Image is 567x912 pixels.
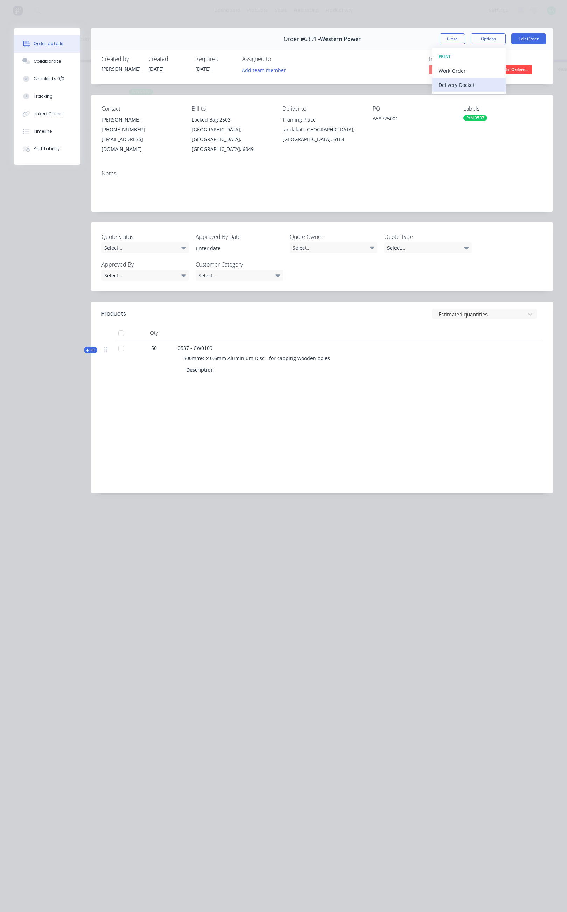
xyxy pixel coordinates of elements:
[196,233,283,241] label: Approved By Date
[195,56,234,62] div: Required
[34,93,53,99] div: Tracking
[282,115,362,144] div: Training PlaceJandakot, [GEOGRAPHIC_DATA], [GEOGRAPHIC_DATA], 6164
[373,105,452,112] div: PO
[151,344,157,352] span: 50
[14,70,80,88] button: Checklists 0/0
[242,56,312,62] div: Assigned to
[34,146,60,152] div: Profitability
[192,115,271,125] div: Locked Bag 2503
[84,347,97,353] button: Kit
[242,65,290,75] button: Add team member
[34,76,64,82] div: Checklists 0/0
[282,105,362,112] div: Deliver to
[101,115,181,125] div: [PERSON_NAME]
[463,115,487,121] div: P/N 0537
[101,134,181,154] div: [EMAIL_ADDRESS][DOMAIN_NAME]
[101,105,181,112] div: Contact
[14,123,80,140] button: Timeline
[133,326,175,340] div: Qty
[196,260,283,269] label: Customer Category
[34,111,64,117] div: Linked Orders
[178,345,212,351] span: 0537 - CW0109
[34,128,52,134] div: Timeline
[101,260,189,269] label: Approved By
[196,270,283,281] div: Select...
[14,105,80,123] button: Linked Orders
[101,65,140,72] div: [PERSON_NAME]
[148,56,187,62] div: Created
[290,242,377,253] div: Select...
[101,233,189,241] label: Quote Status
[384,242,472,253] div: Select...
[101,270,189,281] div: Select...
[101,125,181,134] div: [PHONE_NUMBER]
[101,242,189,253] div: Select...
[192,105,271,112] div: Bill to
[384,233,472,241] label: Quote Type
[463,105,542,112] div: Labels
[238,65,290,75] button: Add team member
[34,58,61,64] div: Collaborate
[490,56,542,62] div: Status
[429,56,482,62] div: Invoiced
[14,88,80,105] button: Tracking
[490,65,532,76] button: Material Ordere...
[186,365,217,375] div: Description
[320,36,361,42] span: Western Power
[101,56,140,62] div: Created by
[439,80,499,90] div: Delivery Docket
[101,170,542,177] div: Notes
[34,41,63,47] div: Order details
[192,115,271,154] div: Locked Bag 2503[GEOGRAPHIC_DATA], [GEOGRAPHIC_DATA], [GEOGRAPHIC_DATA], 6849
[86,347,95,353] span: Kit
[490,65,532,74] span: Material Ordere...
[471,33,506,44] button: Options
[148,65,164,72] span: [DATE]
[101,310,126,318] div: Products
[192,125,271,154] div: [GEOGRAPHIC_DATA], [GEOGRAPHIC_DATA], [GEOGRAPHIC_DATA], 6849
[439,52,499,61] div: PRINT
[440,33,465,44] button: Close
[14,140,80,158] button: Profitability
[191,243,278,253] input: Enter date
[290,233,377,241] label: Quote Owner
[195,65,211,72] span: [DATE]
[373,115,452,125] div: A58725001
[14,53,80,70] button: Collaborate
[101,115,181,154] div: [PERSON_NAME][PHONE_NUMBER][EMAIL_ADDRESS][DOMAIN_NAME]
[183,355,330,361] span: 500mmØ x 0.6mm Aluminium Disc - for capping wooden poles
[14,35,80,53] button: Order details
[439,66,499,76] div: Work Order
[429,65,471,74] span: No
[511,33,546,44] button: Edit Order
[283,36,320,42] span: Order #6391 -
[282,125,362,144] div: Jandakot, [GEOGRAPHIC_DATA], [GEOGRAPHIC_DATA], 6164
[282,115,362,125] div: Training Place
